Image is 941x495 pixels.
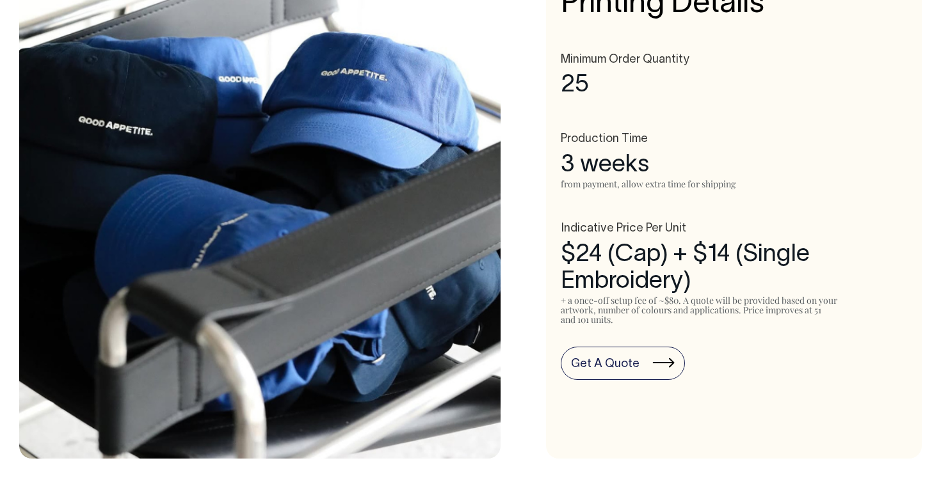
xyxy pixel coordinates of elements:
[561,295,838,325] div: + a once-off setup fee of ~$80. A quote will be provided based on your artwork, number of colours...
[561,347,685,380] a: Get A Quote
[561,242,907,295] div: $24 (Cap) + $14 (Single Embroidery)
[561,72,907,99] div: 25
[561,54,907,67] h3: Minimum Order Quantity
[561,152,907,179] div: 3 weeks
[561,133,907,146] h3: Production Time
[561,223,907,235] h3: Indicative Price Per Unit
[561,179,838,189] div: from payment, allow extra time for shipping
